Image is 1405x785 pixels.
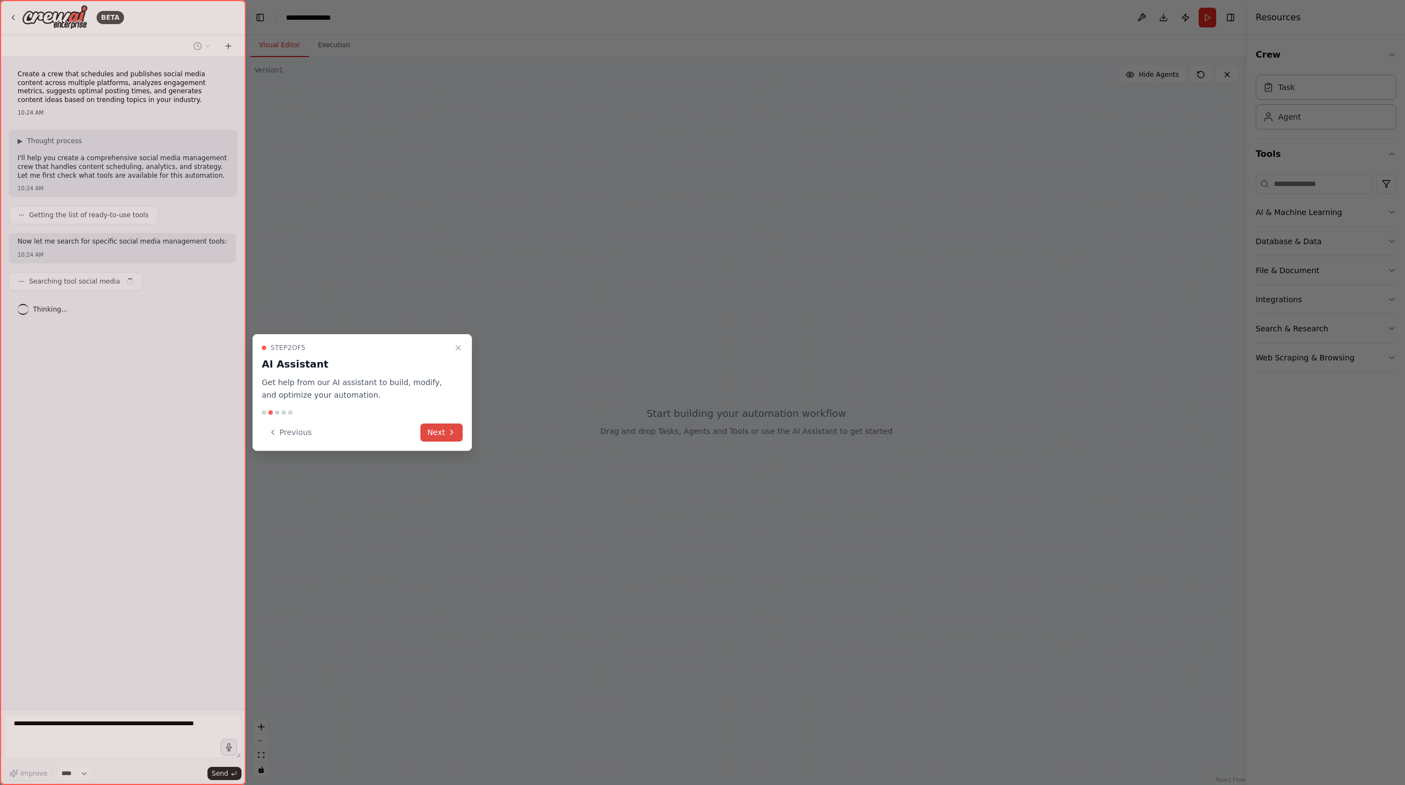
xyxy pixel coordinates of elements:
button: Close walkthrough [452,341,465,354]
h3: AI Assistant [262,357,449,372]
p: Get help from our AI assistant to build, modify, and optimize your automation. [262,376,449,402]
button: Previous [262,423,318,442]
button: Next [420,423,463,442]
span: Step 2 of 5 [271,343,306,352]
button: Hide left sidebar [252,10,268,25]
